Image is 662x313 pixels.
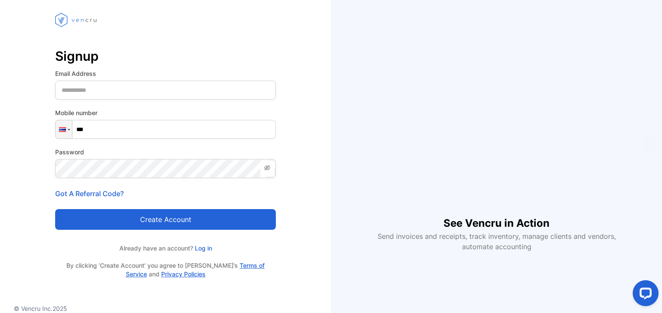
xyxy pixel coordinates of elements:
p: By clicking ‘Create Account’ you agree to [PERSON_NAME]’s and [55,261,276,279]
label: Mobile number [55,108,276,117]
button: Create account [55,209,276,230]
label: Email Address [55,69,276,78]
h1: See Vencru in Action [443,202,550,231]
p: Send invoices and receipts, track inventory, manage clients and vendors, automate accounting [372,231,621,252]
label: Password [55,147,276,156]
a: Log in [193,244,212,252]
p: Already have an account? [55,244,276,253]
iframe: LiveChat chat widget [626,277,662,313]
p: Got A Referral Code? [55,188,276,199]
iframe: YouTube video player [372,61,621,202]
div: Thailand: + 66 [56,120,72,138]
p: Signup [55,46,276,66]
a: Privacy Policies [161,270,206,278]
